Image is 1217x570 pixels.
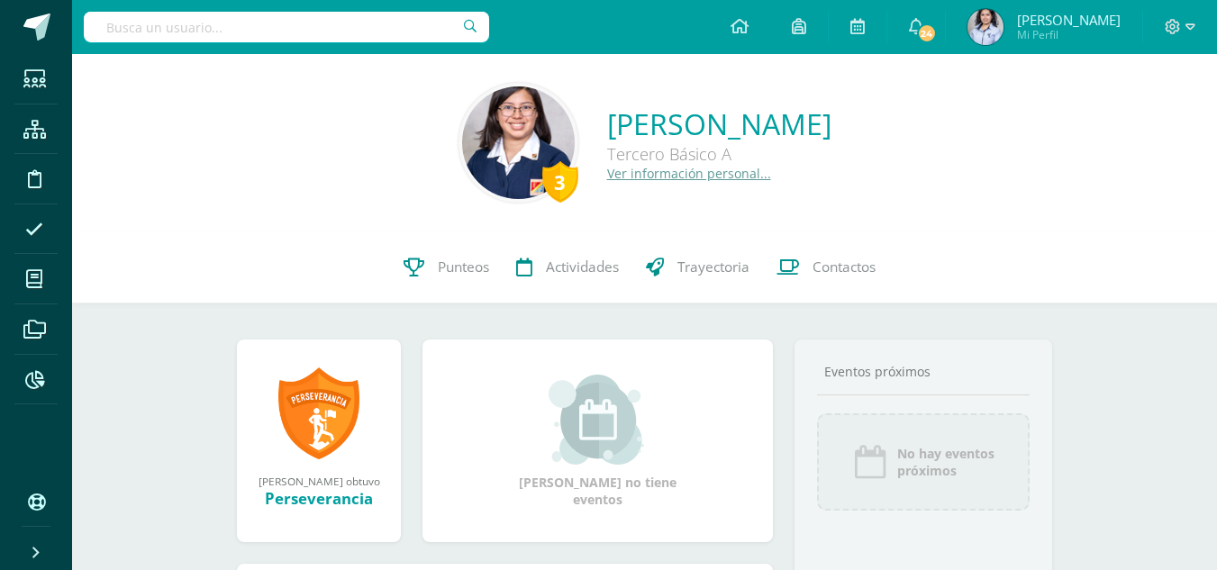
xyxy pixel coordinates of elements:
div: Perseverancia [255,488,383,509]
a: Actividades [503,231,632,303]
span: [PERSON_NAME] [1017,11,1121,29]
span: 24 [916,23,936,43]
img: event_small.png [549,375,647,465]
a: Punteos [390,231,503,303]
img: 3ce262c561bbaaba0d7685985a584acf.png [462,86,575,199]
span: Actividades [546,258,619,276]
div: 3 [542,161,578,203]
span: Contactos [813,258,876,276]
div: [PERSON_NAME] obtuvo [255,474,383,488]
img: event_icon.png [852,444,888,480]
a: Ver información personal... [607,165,771,182]
span: Punteos [438,258,489,276]
span: Trayectoria [677,258,749,276]
img: b57beca5abaa0ef52da2d20016732fb8.png [967,9,1004,45]
span: Mi Perfil [1017,27,1121,42]
a: Trayectoria [632,231,763,303]
div: [PERSON_NAME] no tiene eventos [508,375,688,508]
span: No hay eventos próximos [897,445,994,479]
input: Busca un usuario... [84,12,489,42]
a: [PERSON_NAME] [607,104,831,143]
div: Tercero Básico A [607,143,831,165]
div: Eventos próximos [817,363,1030,380]
a: Contactos [763,231,889,303]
